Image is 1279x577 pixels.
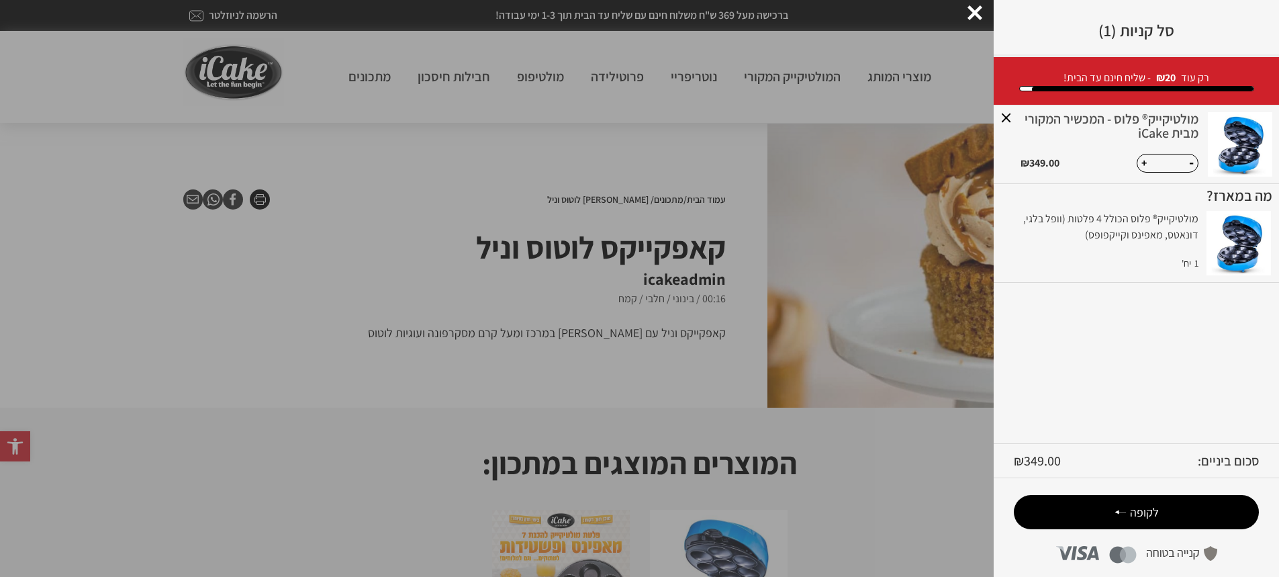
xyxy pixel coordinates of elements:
[1021,112,1198,141] a: מולטיקייק® פלוס - המכשיר המקורי מבית iCake
[1110,252,1199,275] div: 1
[1056,546,1099,560] img: visa-logo.png
[1184,154,1198,169] button: -
[1014,452,1061,470] bdi: 349.00
[1198,451,1259,471] strong: סכום ביניים:
[1014,495,1259,529] a: לקופה
[1147,546,1217,561] img: safe-purchase-logo.png
[1063,71,1151,85] span: - שליח חינם עד הבית!
[1130,504,1159,520] span: לקופה
[1165,71,1176,85] span: 20
[1109,546,1137,564] img: mastercard-logo.png
[1156,71,1176,85] strong: ₪
[1021,156,1029,170] span: ₪
[1137,154,1151,172] button: +
[1021,156,1059,170] bdi: 349.00
[1021,211,1198,252] div: מולטיקייק® פלוס הכולל 4 פלטות (וופל בלגי, דונאטס, מאפינס וקייקפופס)
[1181,71,1209,85] span: רק עוד
[1014,20,1259,41] h3: סל קניות (1)
[1000,105,1012,129] a: Remove this item
[1014,452,1024,470] span: ₪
